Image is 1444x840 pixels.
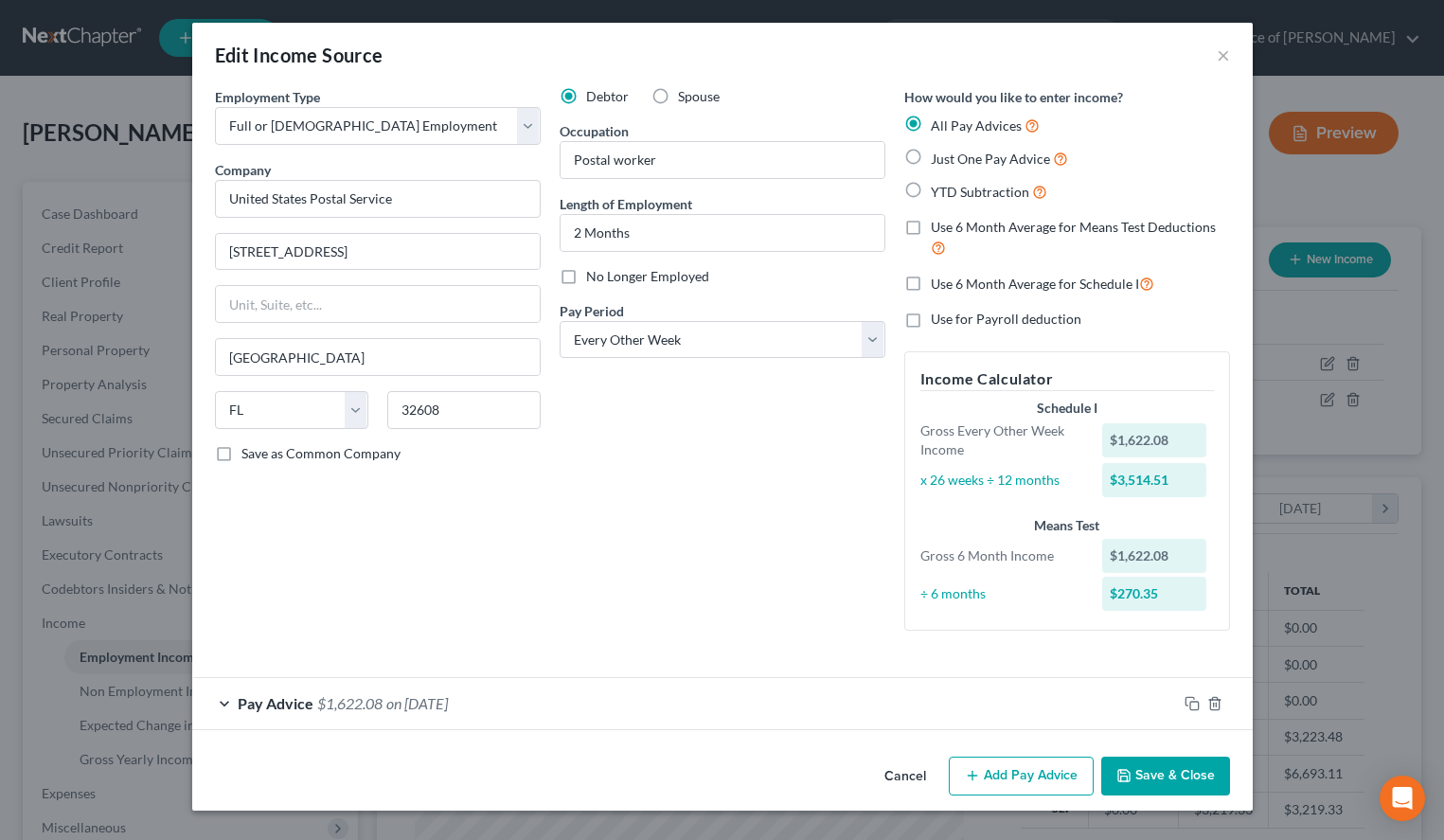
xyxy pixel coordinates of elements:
label: Occupation [560,121,629,141]
button: Save & Close [1101,757,1230,796]
div: Means Test [920,516,1214,535]
div: $1,622.08 [1102,423,1206,457]
input: Enter zip... [387,391,541,429]
span: YTD Subtraction [931,184,1029,200]
input: Search company by name... [215,180,541,218]
div: $1,622.08 [1102,539,1206,573]
span: No Longer Employed [586,268,709,284]
div: x 26 weeks ÷ 12 months [911,471,1094,490]
input: -- [561,142,884,178]
h5: Income Calculator [920,367,1214,391]
span: All Pay Advices [931,117,1022,134]
div: Gross 6 Month Income [911,546,1094,565]
input: Unit, Suite, etc... [216,286,540,322]
span: Spouse [678,88,720,104]
input: ex: 2 years [561,215,884,251]
label: How would you like to enter income? [904,87,1123,107]
span: Use 6 Month Average for Schedule I [931,276,1139,292]
span: Use 6 Month Average for Means Test Deductions [931,219,1216,235]
span: on [DATE] [386,694,448,712]
span: Debtor [586,88,629,104]
span: $1,622.08 [317,694,383,712]
div: Schedule I [920,399,1214,418]
span: Employment Type [215,89,320,105]
span: Just One Pay Advice [931,151,1050,167]
div: $270.35 [1102,577,1206,611]
button: × [1217,44,1230,66]
div: Open Intercom Messenger [1380,776,1425,821]
span: Use for Payroll deduction [931,311,1081,327]
button: Cancel [869,759,941,796]
span: Pay Advice [238,694,313,712]
span: Save as Common Company [241,445,401,461]
span: Pay Period [560,303,624,319]
div: Gross Every Other Week Income [911,421,1094,459]
div: $3,514.51 [1102,463,1206,497]
button: Add Pay Advice [949,757,1094,796]
input: Enter city... [216,339,540,375]
span: Company [215,162,271,178]
label: Length of Employment [560,194,692,214]
input: Enter address... [216,234,540,270]
div: ÷ 6 months [911,584,1094,603]
div: Edit Income Source [215,42,383,68]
